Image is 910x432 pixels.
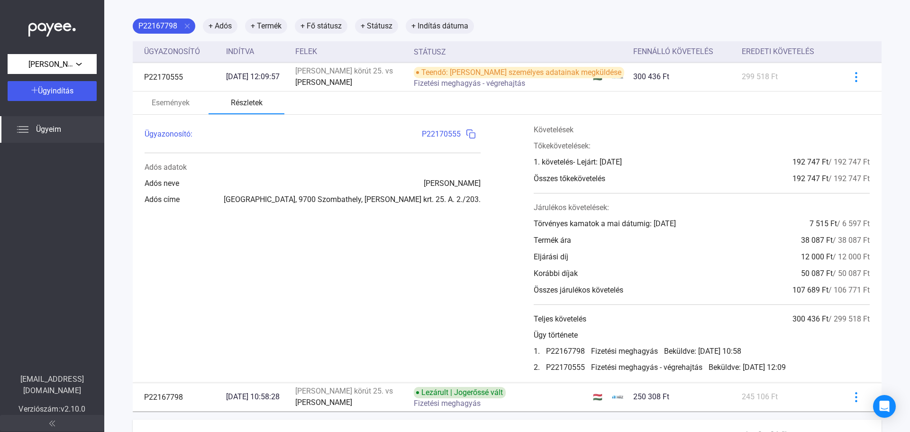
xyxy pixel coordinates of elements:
[8,81,97,101] button: Ügyindítás
[18,404,60,414] font: Verziószám:
[144,73,183,82] font: P22170555
[633,46,734,57] div: Fennálló követelés
[833,252,870,261] font: / 12 000 Ft
[183,22,191,30] mat-icon: close
[573,157,622,166] font: - Lejárt: [DATE]
[20,375,84,395] font: [EMAIL_ADDRESS][DOMAIN_NAME]
[295,66,393,75] font: [PERSON_NAME] körút 25. vs
[546,363,585,372] font: P22170555
[295,78,352,87] font: [PERSON_NAME]
[226,47,254,56] font: Indítva
[295,47,317,56] font: Felek
[546,347,585,356] font: P22167798
[593,393,602,402] font: 🇭🇺
[145,129,192,138] font: Ügyazonosító:
[873,395,896,418] div: Intercom Messenger megnyitása
[664,347,741,356] font: Beküldve: [DATE] 10:58
[534,203,609,212] font: Járulékos követelések:
[742,46,834,57] div: Eredeti követelés
[792,174,828,183] font: 192 747 Ft
[144,393,183,402] font: P22167798
[534,285,623,294] font: Összes járulékos követelés
[792,157,828,166] font: 192 747 Ft
[801,269,833,278] font: 50 087 Ft
[828,174,870,183] font: / 192 747 Ft
[421,68,621,77] font: Teendő: [PERSON_NAME] személyes adatainak megküldése
[226,46,287,57] div: Indítva
[591,347,658,356] font: Fizetési meghagyás
[36,125,61,134] font: Ügyeim
[633,392,669,401] font: 250 308 Ft
[828,157,870,166] font: / 192 747 Ft
[801,252,833,261] font: 12 000 Ft
[145,179,179,188] font: Adós neve
[421,388,503,397] font: Lezárult | Jogerőssé vált
[534,363,540,372] font: 2.
[251,21,282,30] font: + Termék
[801,236,833,245] font: 38 087 Ft
[837,219,870,228] font: / 6 597 Ft
[422,129,461,138] font: P22170555
[411,21,468,30] font: + Indítás dátuma
[534,331,578,340] font: Ügy története
[31,87,38,93] img: plus-white.svg
[742,72,778,81] font: 299 518 Ft
[792,314,828,323] font: 300 436 Ft
[231,98,263,107] font: Részletek
[414,399,481,408] font: Fizetési meghagyás
[591,363,702,372] font: Fizetési meghagyás - végrehajtás
[138,21,177,30] font: P22167798
[846,387,866,407] button: kékebb
[461,124,481,144] button: másolatkék
[424,179,481,188] font: [PERSON_NAME]
[49,421,55,426] img: arrow-double-left-grey.svg
[828,285,870,294] font: / 106 771 Ft
[633,47,713,56] font: Fennálló követelés
[534,157,573,166] font: 1. követelés
[534,269,578,278] font: Korábbi díjak
[466,129,476,139] img: másolatkék
[833,236,870,245] font: / 38 087 Ft
[145,195,180,204] font: Adós címe
[534,314,586,323] font: Teljes követelés
[534,347,540,356] font: 1.
[792,285,828,294] font: 107 689 Ft
[144,47,200,56] font: Ügyazonosító
[846,67,866,87] button: kékebb
[295,398,352,407] font: [PERSON_NAME]
[226,72,280,81] font: [DATE] 12:09:57
[17,124,28,135] img: list.svg
[152,98,190,107] font: Események
[742,392,778,401] font: 245 106 Ft
[810,219,837,228] font: 7 515 Ft
[633,72,669,81] font: 300 436 Ft
[534,219,676,228] font: Törvényes kamatok a mai dátumig: [DATE]
[295,46,406,57] div: Felek
[851,392,861,402] img: kékebb
[361,21,392,30] font: + Státusz
[414,79,525,88] font: Fizetési meghagyás - végrehajtás
[295,386,393,395] font: [PERSON_NAME] körút 25. vs
[300,21,342,30] font: + Fő státusz
[8,54,97,74] button: [PERSON_NAME][STREET_ADDRESS].
[28,59,155,69] font: [PERSON_NAME][STREET_ADDRESS].
[144,46,218,57] div: Ügyazonosító
[534,125,573,134] font: Követelések
[851,72,861,82] img: kékebb
[145,163,187,172] font: Adós adatok
[224,195,481,204] font: [GEOGRAPHIC_DATA], 9700 Szombathely, [PERSON_NAME] krt. 25. A. 2./203.
[534,174,605,183] font: Összes tőkekövetelés
[534,141,591,150] font: Tőkekövetelések:
[61,404,86,414] font: v2.10.0
[833,269,870,278] font: / 50 087 Ft
[709,363,786,372] font: Beküldve: [DATE] 12:09
[209,21,232,30] font: + Adós
[534,236,571,245] font: Termék ára
[28,18,76,37] img: white-payee-white-dot.svg
[534,252,568,261] font: Eljárási díj
[828,314,870,323] font: / 299 518 Ft
[612,391,623,403] img: ehaz-mini
[742,47,814,56] font: Eredeti követelés
[38,86,73,95] font: Ügyindítás
[414,47,446,56] font: Státusz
